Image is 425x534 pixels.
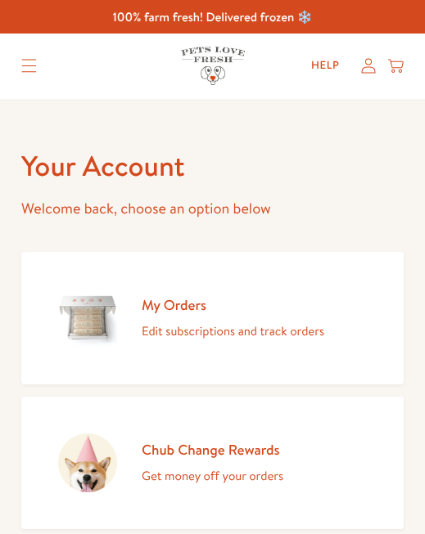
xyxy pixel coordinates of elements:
[21,148,404,185] h1: Your Account
[181,47,245,85] img: Pets Love Fresh
[142,441,283,459] h2: Chub Change Rewards
[142,321,324,342] p: Edit subscriptions and track orders
[142,296,324,314] h2: My Orders
[21,196,404,222] p: Welcome back, choose an option below
[21,397,404,529] a: Chub Change Rewards Get money off your orders
[299,51,351,81] a: Help
[21,252,404,384] a: My Orders Edit subscriptions and track orders
[142,465,283,487] p: Get money off your orders
[9,47,49,85] summary: Translation missing: en.sections.header.menu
